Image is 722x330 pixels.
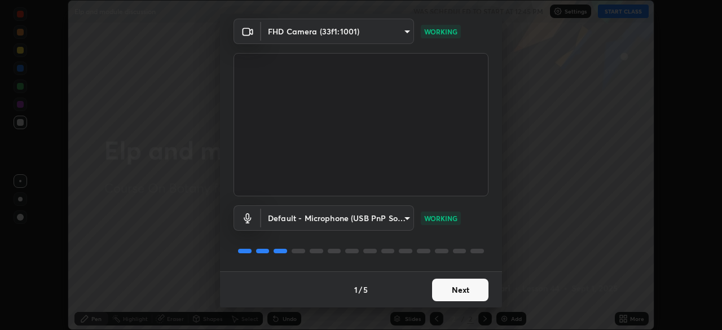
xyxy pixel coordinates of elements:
div: FHD Camera (33f1:1001) [261,19,414,44]
div: FHD Camera (33f1:1001) [261,205,414,231]
button: Next [432,279,488,301]
h4: / [359,284,362,296]
p: WORKING [424,27,457,37]
h4: 1 [354,284,358,296]
p: WORKING [424,213,457,223]
h4: 5 [363,284,368,296]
